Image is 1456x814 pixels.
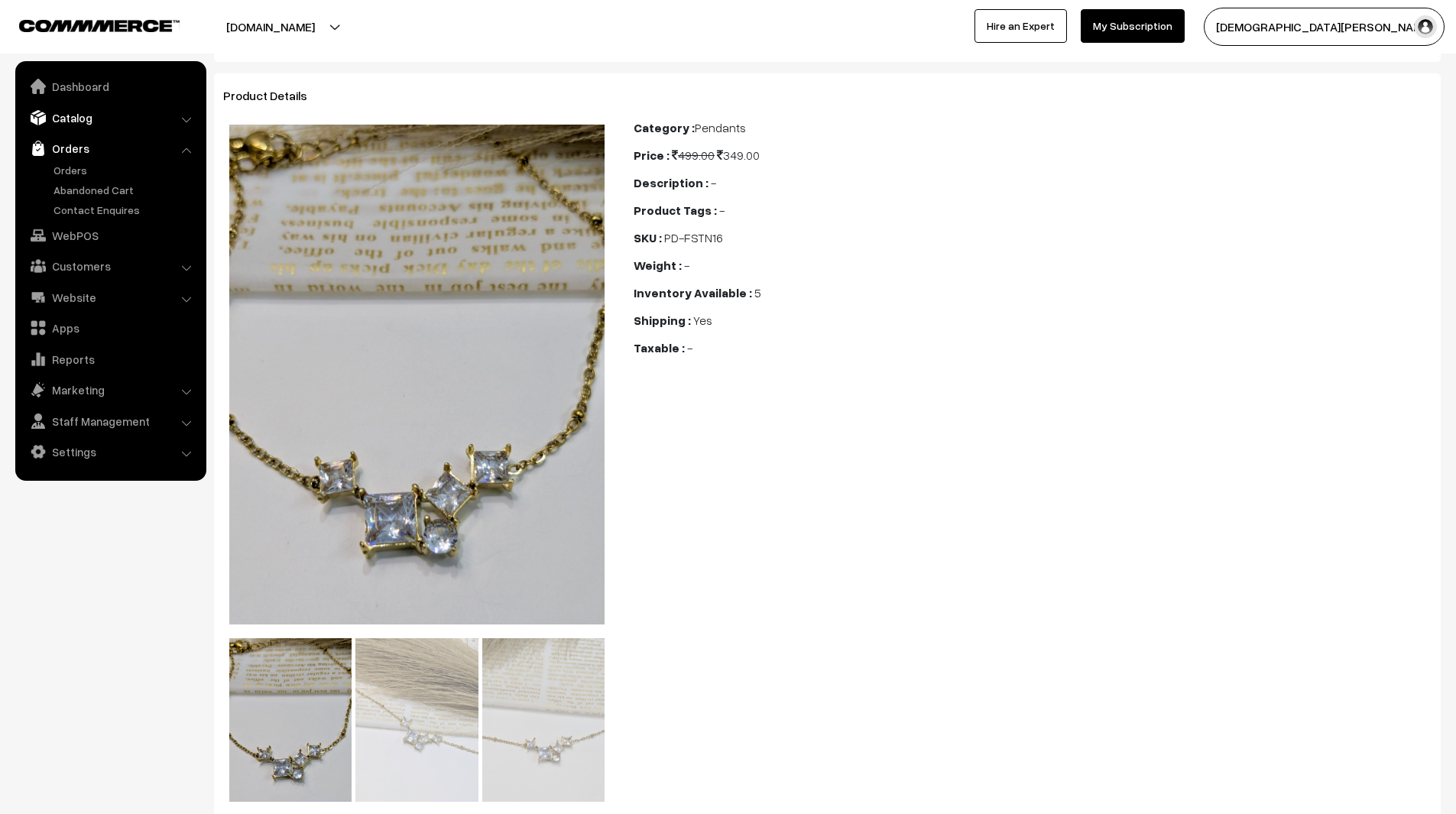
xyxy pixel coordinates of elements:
[634,258,682,273] b: Weight :
[355,638,478,802] img: 17570005089008WhatsApp-Image-2025-09-04-at-91020-PM-1.jpeg
[19,345,201,373] a: Reports
[19,376,201,404] a: Marketing
[19,73,201,100] a: Dashboard
[634,285,752,300] b: Inventory Available :
[634,146,1432,164] div: 349.00
[229,638,352,802] img: 17570005088913WhatsApp-Image-2025-09-04-at-91021-PM.jpeg
[229,125,605,625] img: 17570005088913WhatsApp-Image-2025-09-04-at-91021-PM.jpeg
[482,638,605,802] img: 17570005082755WhatsApp-Image-2025-09-04-at-91020-PM.jpeg
[634,118,1432,137] div: Pendants
[50,162,201,178] a: Orders
[1081,9,1185,43] a: My Subscription
[19,407,201,435] a: Staff Management
[19,438,201,465] a: Settings
[634,120,695,135] b: Category :
[19,135,201,162] a: Orders
[19,284,201,311] a: Website
[634,175,709,190] b: Description :
[634,313,691,328] b: Shipping :
[50,182,201,198] a: Abandoned Cart
[634,340,685,355] b: Taxable :
[687,340,692,355] span: -
[19,20,180,31] img: COMMMERCE
[19,104,201,131] a: Catalog
[754,285,761,300] span: 5
[1204,8,1445,46] button: [DEMOGRAPHIC_DATA][PERSON_NAME]
[19,222,201,249] a: WebPOS
[693,313,712,328] span: Yes
[50,202,201,218] a: Contact Enquires
[19,314,201,342] a: Apps
[223,88,326,103] span: Product Details
[634,203,717,218] b: Product Tags :
[1414,15,1437,38] img: user
[634,148,670,163] b: Price :
[19,15,153,34] a: COMMMERCE
[719,203,725,218] span: -
[974,9,1067,43] a: Hire an Expert
[173,8,368,46] button: [DOMAIN_NAME]
[684,258,689,273] span: -
[19,252,201,280] a: Customers
[664,230,723,245] span: PD-FSTN16
[634,230,662,245] b: SKU :
[711,175,716,190] span: -
[672,148,715,163] span: 499.00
